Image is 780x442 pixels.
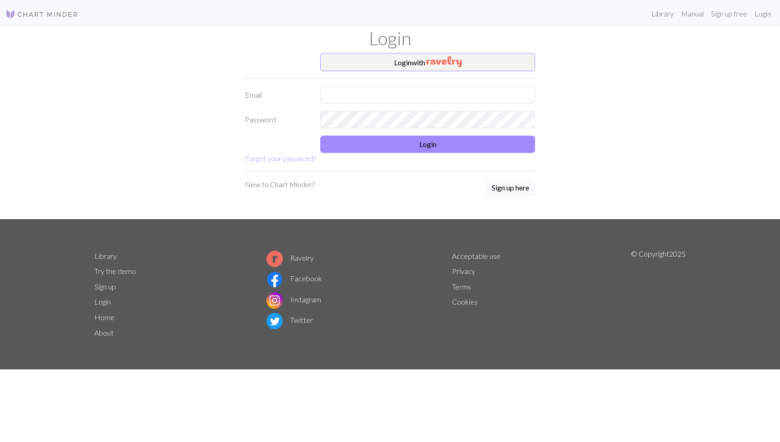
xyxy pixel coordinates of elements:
[266,313,283,329] img: Twitter logo
[245,179,315,190] p: New to Chart Minder?
[266,251,283,267] img: Ravelry logo
[677,5,707,23] a: Manual
[266,271,283,288] img: Facebook logo
[89,27,691,49] h1: Login
[452,267,475,275] a: Privacy
[94,328,114,337] a: About
[648,5,677,23] a: Library
[320,53,535,71] button: Loginwith
[266,253,314,262] a: Ravelry
[266,292,283,309] img: Instagram logo
[320,136,535,153] button: Login
[266,295,321,304] a: Instagram
[94,282,116,291] a: Sign up
[94,252,117,260] a: Library
[94,313,114,321] a: Home
[266,316,313,324] a: Twitter
[426,56,462,67] img: Ravelry
[486,179,535,197] a: Sign up here
[239,86,315,104] label: Email
[452,297,478,306] a: Cookies
[751,5,775,23] a: Login
[631,248,686,341] p: © Copyright 2025
[245,154,316,163] a: Forgot your password?
[486,179,535,196] button: Sign up here
[266,274,322,283] a: Facebook
[707,5,751,23] a: Sign up free
[94,267,136,275] a: Try the demo
[94,297,111,306] a: Login
[5,9,78,20] img: Logo
[239,111,315,128] label: Password
[452,282,471,291] a: Terms
[452,252,500,260] a: Acceptable use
